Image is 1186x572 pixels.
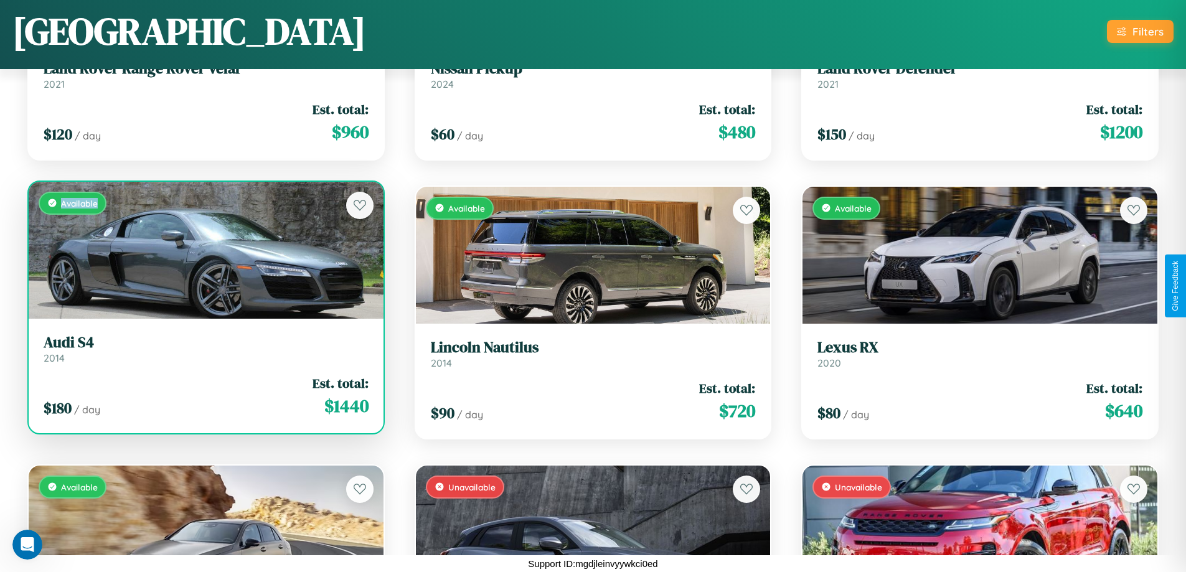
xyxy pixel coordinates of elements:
[332,120,369,144] span: $ 960
[313,100,369,118] span: Est. total:
[1086,100,1142,118] span: Est. total:
[75,129,101,142] span: / day
[843,408,869,421] span: / day
[817,339,1142,369] a: Lexus RX2020
[431,339,756,369] a: Lincoln Nautilus2014
[44,60,369,78] h3: Land Rover Range Rover Velar
[44,60,369,90] a: Land Rover Range Rover Velar2021
[849,129,875,142] span: / day
[431,357,452,369] span: 2014
[457,408,483,421] span: / day
[817,60,1142,78] h3: Land Rover Defender
[1132,25,1164,38] div: Filters
[699,100,755,118] span: Est. total:
[74,403,100,416] span: / day
[1100,120,1142,144] span: $ 1200
[817,339,1142,357] h3: Lexus RX
[699,379,755,397] span: Est. total:
[719,398,755,423] span: $ 720
[313,374,369,392] span: Est. total:
[44,398,72,418] span: $ 180
[528,555,657,572] p: Support ID: mgdjleinvyywkci0ed
[12,530,42,560] iframe: Intercom live chat
[1105,398,1142,423] span: $ 640
[835,203,872,213] span: Available
[44,352,65,364] span: 2014
[1107,20,1174,43] button: Filters
[431,60,756,90] a: Nissan Pickup2024
[1086,379,1142,397] span: Est. total:
[431,339,756,357] h3: Lincoln Nautilus
[817,403,840,423] span: $ 80
[431,60,756,78] h3: Nissan Pickup
[817,60,1142,90] a: Land Rover Defender2021
[1171,261,1180,311] div: Give Feedback
[44,334,369,352] h3: Audi S4
[448,482,496,492] span: Unavailable
[44,124,72,144] span: $ 120
[44,78,65,90] span: 2021
[324,393,369,418] span: $ 1440
[12,6,366,57] h1: [GEOGRAPHIC_DATA]
[431,124,454,144] span: $ 60
[457,129,483,142] span: / day
[817,124,846,144] span: $ 150
[61,198,98,209] span: Available
[817,78,839,90] span: 2021
[718,120,755,144] span: $ 480
[44,334,369,364] a: Audi S42014
[431,403,454,423] span: $ 90
[817,357,841,369] span: 2020
[431,78,454,90] span: 2024
[835,482,882,492] span: Unavailable
[61,482,98,492] span: Available
[448,203,485,213] span: Available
